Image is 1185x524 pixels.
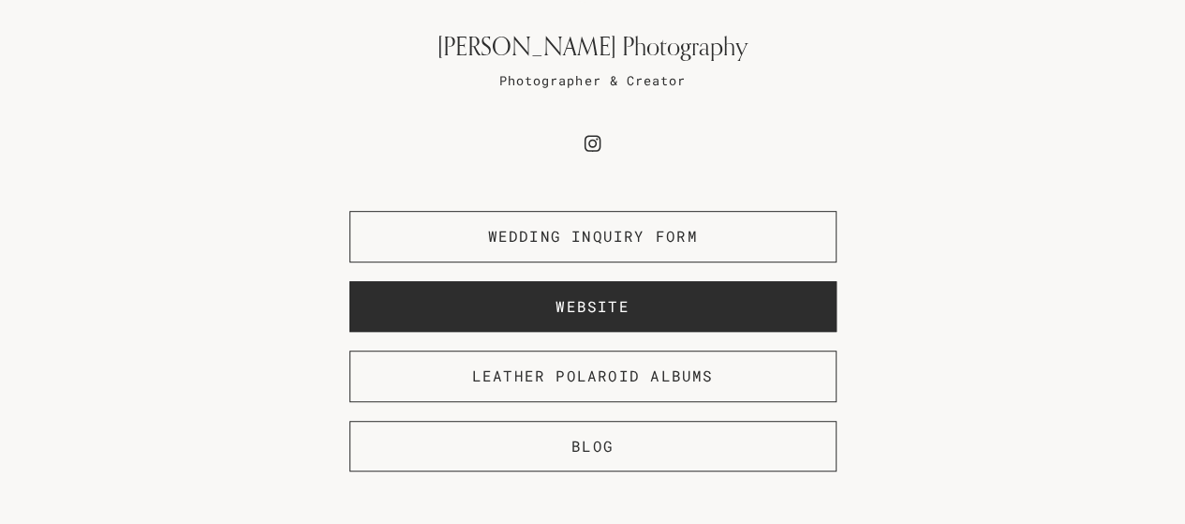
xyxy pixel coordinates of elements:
span: Website [555,296,629,316]
span: Leather Polaroid Albums [472,366,714,385]
a: Blog [349,421,837,472]
span: Wedding Inquiry Form [487,226,697,246]
a: Wedding Inquiry Form [349,211,837,262]
span: Blog [571,436,614,456]
a: Website [349,281,837,333]
a: Leather Polaroid Albums [349,351,837,402]
h6: Photographer & Creator [246,70,940,92]
h3: [PERSON_NAME] Photography [246,31,940,61]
